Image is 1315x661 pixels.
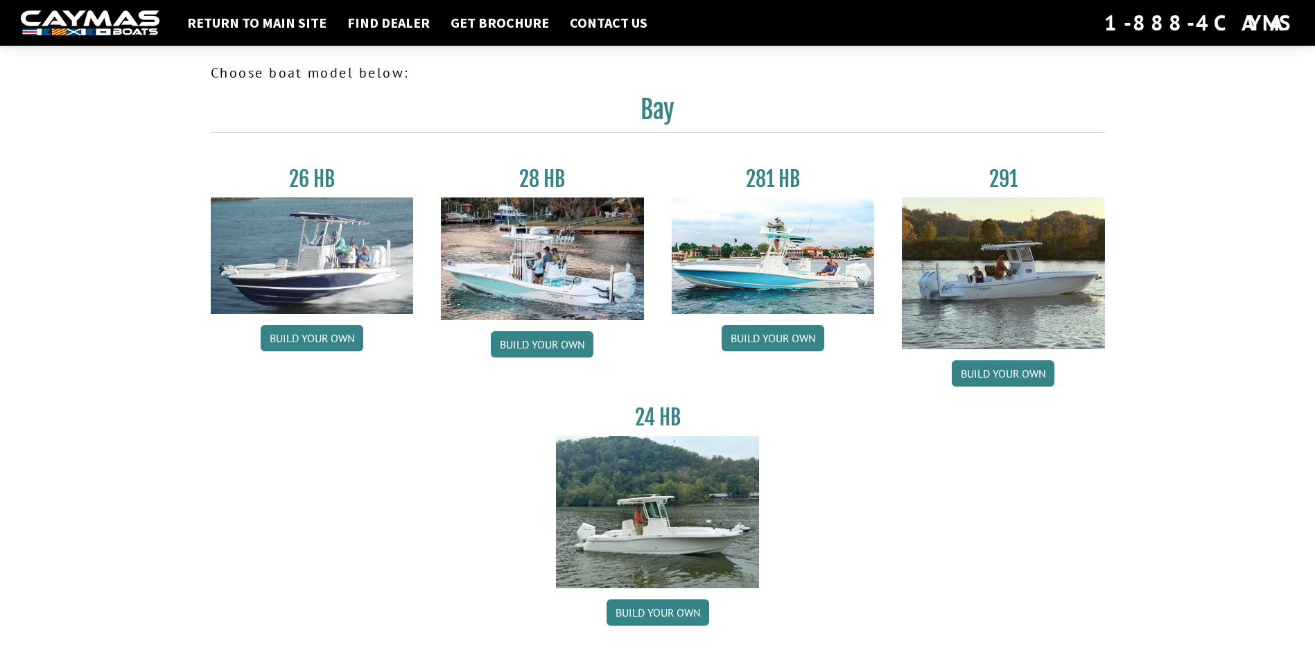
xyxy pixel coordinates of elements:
[672,197,875,314] img: 28-hb-twin.jpg
[563,14,654,32] a: Contact Us
[607,599,709,626] a: Build your own
[902,197,1105,349] img: 291_Thumbnail.jpg
[211,197,414,314] img: 26_new_photo_resized.jpg
[556,436,759,588] img: 24_HB_thumbnail.jpg
[211,62,1105,83] p: Choose boat model below:
[491,331,593,358] a: Build your own
[441,197,644,320] img: 28_hb_thumbnail_for_caymas_connect.jpg
[444,14,556,32] a: Get Brochure
[952,360,1054,387] a: Build your own
[556,405,759,430] h3: 24 HB
[261,325,363,351] a: Build your own
[722,325,824,351] a: Build your own
[211,166,414,192] h3: 26 HB
[672,166,875,192] h3: 281 HB
[340,14,437,32] a: Find Dealer
[21,10,159,36] img: white-logo-c9c8dbefe5ff5ceceb0f0178aa75bf4bb51f6bca0971e226c86eb53dfe498488.png
[441,166,644,192] h3: 28 HB
[211,94,1105,133] h2: Bay
[902,166,1105,192] h3: 291
[180,14,333,32] a: Return to main site
[1104,8,1294,38] div: 1-888-4CAYMAS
